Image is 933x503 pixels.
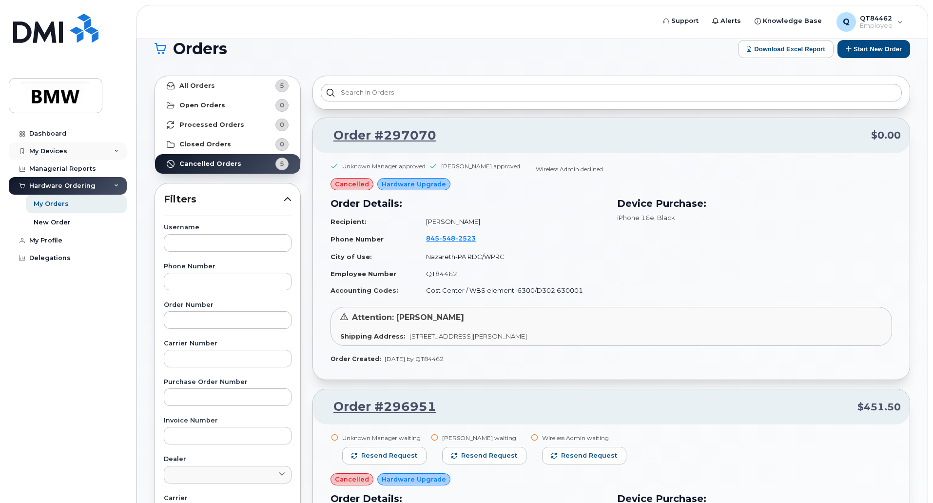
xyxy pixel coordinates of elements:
td: [PERSON_NAME] [417,213,605,230]
span: iPhone 16e [617,214,654,221]
button: Resend request [542,447,626,464]
label: Purchase Order Number [164,379,292,385]
span: Employee [860,22,893,30]
a: Support [656,11,705,31]
td: QT84462 [417,265,605,282]
span: $0.00 [871,128,901,142]
strong: Shipping Address: [340,332,406,340]
span: Alerts [720,16,741,26]
div: [PERSON_NAME] approved [441,162,520,170]
div: QT84462 [830,12,910,32]
strong: City of Use: [330,253,372,261]
strong: Phone Number [330,235,384,243]
td: Nazareth-PA RDC/WPRC [417,248,605,265]
a: All Orders5 [155,76,300,96]
td: Cost Center / WBS element: 6300/D302.630001 [417,282,605,299]
strong: Processed Orders [179,121,244,129]
span: 0 [280,140,284,149]
a: 8455482523 [426,234,487,242]
a: Knowledge Base [748,11,829,31]
strong: All Orders [179,82,215,90]
strong: Cancelled Orders [179,160,241,168]
span: Knowledge Base [763,16,822,26]
a: Order #296951 [322,398,436,416]
a: Processed Orders0 [155,115,300,135]
span: Orders [173,41,227,56]
div: Wireless Admin declined [536,165,603,173]
span: Filters [164,192,284,206]
span: 0 [280,120,284,129]
h3: Device Purchase: [617,196,892,211]
span: 548 [439,234,455,242]
label: Phone Number [164,263,292,270]
label: Carrier [164,495,292,502]
span: cancelled [335,180,369,189]
iframe: Messenger Launcher [891,461,926,496]
span: Q [843,16,850,28]
span: $451.50 [857,400,901,414]
span: 845 [426,234,476,242]
span: Attention: [PERSON_NAME] [352,313,464,322]
span: 5 [280,159,284,168]
span: Resend request [461,451,517,460]
span: Support [671,16,699,26]
strong: Employee Number [330,270,396,278]
button: Download Excel Report [738,40,834,58]
label: Order Number [164,302,292,308]
span: [STREET_ADDRESS][PERSON_NAME] [409,332,527,340]
span: 0 [280,101,284,110]
div: [PERSON_NAME] waiting [442,434,526,442]
div: Wireless Admin waiting [542,434,626,442]
a: Order #297070 [322,127,436,144]
h3: Order Details: [330,196,605,211]
strong: Open Orders [179,101,225,109]
a: Alerts [705,11,748,31]
strong: Accounting Codes: [330,286,398,294]
span: cancelled [335,475,369,484]
button: Start New Order [837,40,910,58]
strong: Recipient: [330,218,367,225]
span: [DATE] by QT84462 [385,355,444,362]
button: Resend request [442,447,526,464]
a: Open Orders0 [155,96,300,115]
div: Unknown Manager waiting [342,434,427,442]
label: Username [164,224,292,231]
span: Hardware Upgrade [382,475,446,484]
label: Dealer [164,456,292,463]
span: Resend request [361,451,417,460]
input: Search in orders [321,84,902,101]
span: Hardware Upgrade [382,180,446,189]
a: Cancelled Orders5 [155,154,300,174]
span: 2523 [455,234,476,242]
strong: Closed Orders [179,141,231,148]
strong: Order Created: [330,355,381,362]
button: Resend request [342,447,427,464]
span: 5 [280,81,284,90]
div: Unknown Manager approved [342,162,426,170]
span: , Black [654,214,675,221]
span: Resend request [561,451,617,460]
label: Carrier Number [164,341,292,347]
label: Invoice Number [164,418,292,424]
a: Closed Orders0 [155,135,300,154]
